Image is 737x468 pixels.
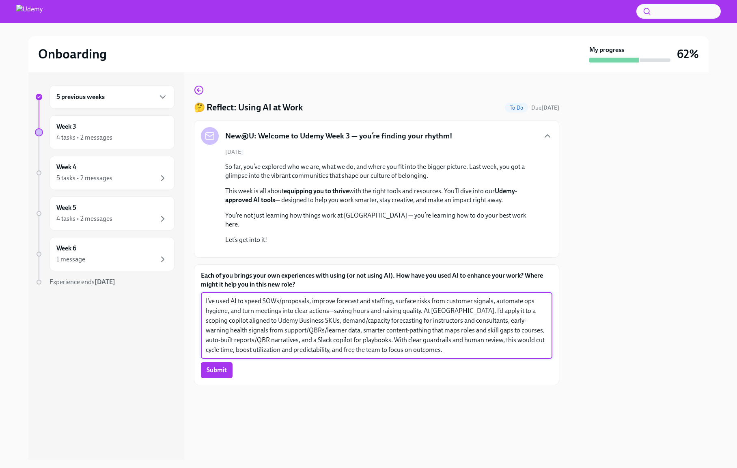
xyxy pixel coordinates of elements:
[225,235,539,244] p: Let’s get into it!
[201,362,233,378] button: Submit
[56,174,112,183] div: 5 tasks • 2 messages
[35,115,175,149] a: Week 34 tasks • 2 messages
[206,296,547,355] textarea: I’ve used AI to speed SOWs/proposals, improve forecast and staffing, surface risks from customer ...
[677,47,699,61] h3: 62%
[225,148,243,156] span: [DATE]
[225,187,539,205] p: This week is all about with the right tools and resources. You’ll dive into our — designed to hel...
[56,133,112,142] div: 4 tasks • 2 messages
[201,271,552,289] label: Each of you brings your own experiences with using (or not using AI). How have you used AI to enh...
[56,122,76,131] h6: Week 3
[531,104,559,112] span: September 13th, 2025 10:00
[541,104,559,111] strong: [DATE]
[194,101,303,114] h4: 🤔 Reflect: Using AI at Work
[225,131,453,141] h5: New@U: Welcome to Udemy Week 3 — you’re finding your rhythm!
[531,104,559,111] span: Due
[35,156,175,190] a: Week 45 tasks • 2 messages
[35,237,175,271] a: Week 61 message
[50,85,175,109] div: 5 previous weeks
[505,105,528,111] span: To Do
[38,46,107,62] h2: Onboarding
[207,366,227,374] span: Submit
[56,93,105,101] h6: 5 previous weeks
[50,278,115,286] span: Experience ends
[95,278,115,286] strong: [DATE]
[56,163,76,172] h6: Week 4
[56,244,76,253] h6: Week 6
[225,162,539,180] p: So far, you’ve explored who we are, what we do, and where you fit into the bigger picture. Last w...
[56,214,112,223] div: 4 tasks • 2 messages
[56,203,76,212] h6: Week 5
[16,5,43,18] img: Udemy
[589,45,624,54] strong: My progress
[225,211,539,229] p: You’re not just learning how things work at [GEOGRAPHIC_DATA] — you’re learning how to do your be...
[284,187,349,195] strong: equipping you to thrive
[56,255,85,264] div: 1 message
[35,196,175,231] a: Week 54 tasks • 2 messages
